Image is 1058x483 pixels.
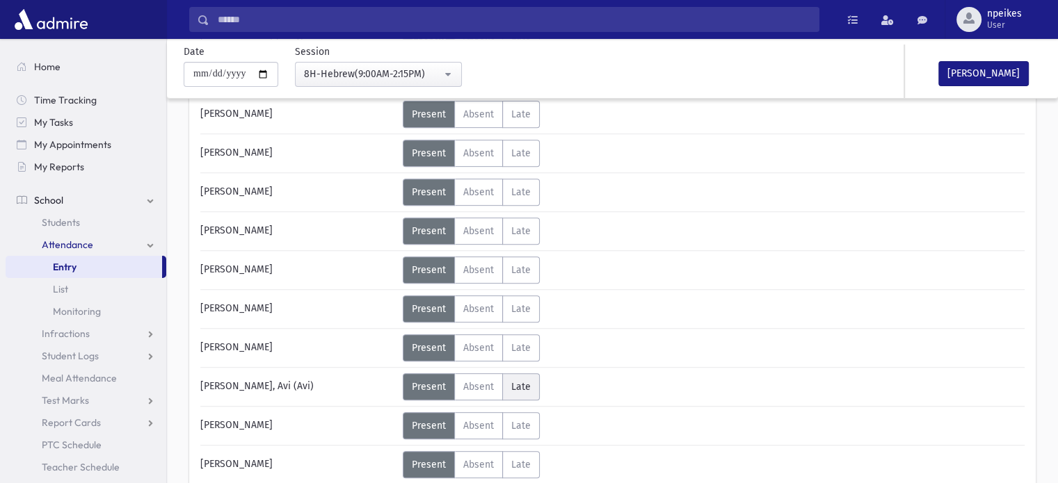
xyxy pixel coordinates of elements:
[53,283,68,295] span: List
[53,261,77,273] span: Entry
[193,256,403,284] div: [PERSON_NAME]
[403,451,540,478] div: AttTypes
[403,101,540,128] div: AttTypes
[403,256,540,284] div: AttTypes
[6,300,166,322] a: Monitoring
[6,345,166,367] a: Student Logs
[412,342,446,354] span: Present
[511,108,531,120] span: Late
[42,238,93,251] span: Attendance
[403,373,540,400] div: AttTypes
[412,147,446,159] span: Present
[193,101,403,128] div: [PERSON_NAME]
[6,89,166,111] a: Time Tracking
[304,67,442,81] div: 8H-Hebrew(9:00AM-2:15PM)
[193,218,403,245] div: [PERSON_NAME]
[412,459,446,470] span: Present
[6,389,166,411] a: Test Marks
[209,7,819,32] input: Search
[511,303,531,315] span: Late
[511,147,531,159] span: Late
[938,61,1029,86] button: [PERSON_NAME]
[403,412,540,439] div: AttTypes
[511,459,531,470] span: Late
[6,322,166,345] a: Infractions
[6,256,162,278] a: Entry
[6,189,166,211] a: School
[412,381,446,393] span: Present
[6,56,166,78] a: Home
[511,381,531,393] span: Late
[463,303,494,315] span: Absent
[193,140,403,167] div: [PERSON_NAME]
[295,44,330,59] label: Session
[6,367,166,389] a: Meal Attendance
[463,420,494,432] span: Absent
[463,381,494,393] span: Absent
[412,420,446,432] span: Present
[6,111,166,133] a: My Tasks
[42,394,89,407] span: Test Marks
[6,133,166,156] a: My Appointments
[6,434,166,456] a: PTC Schedule
[34,161,84,173] span: My Reports
[34,60,61,73] span: Home
[6,156,166,178] a: My Reports
[6,411,166,434] a: Report Cards
[42,416,101,429] span: Report Cards
[42,372,117,384] span: Meal Attendance
[987,19,1022,31] span: User
[6,278,166,300] a: List
[412,225,446,237] span: Present
[6,211,166,234] a: Students
[463,108,494,120] span: Absent
[511,342,531,354] span: Late
[6,456,166,478] a: Teacher Schedule
[42,327,90,340] span: Infractions
[403,295,540,322] div: AttTypes
[463,225,494,237] span: Absent
[34,116,73,129] span: My Tasks
[295,62,462,87] button: 8H-Hebrew(9:00AM-2:15PM)
[34,138,111,151] span: My Appointments
[412,303,446,315] span: Present
[463,264,494,276] span: Absent
[42,461,120,473] span: Teacher Schedule
[11,6,91,33] img: AdmirePro
[412,264,446,276] span: Present
[193,412,403,439] div: [PERSON_NAME]
[463,186,494,198] span: Absent
[511,186,531,198] span: Late
[511,225,531,237] span: Late
[987,8,1022,19] span: npeikes
[53,305,101,318] span: Monitoring
[193,334,403,361] div: [PERSON_NAME]
[463,147,494,159] span: Absent
[412,108,446,120] span: Present
[403,179,540,206] div: AttTypes
[193,295,403,322] div: [PERSON_NAME]
[193,373,403,400] div: [PERSON_NAME], Avi (Avi)
[193,179,403,206] div: [PERSON_NAME]
[42,216,80,229] span: Students
[403,334,540,361] div: AttTypes
[42,350,99,362] span: Student Logs
[403,218,540,245] div: AttTypes
[412,186,446,198] span: Present
[42,439,102,451] span: PTC Schedule
[511,264,531,276] span: Late
[511,420,531,432] span: Late
[6,234,166,256] a: Attendance
[34,94,97,106] span: Time Tracking
[403,140,540,167] div: AttTypes
[193,451,403,478] div: [PERSON_NAME]
[184,44,205,59] label: Date
[34,194,63,206] span: School
[463,342,494,354] span: Absent
[463,459,494,470] span: Absent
